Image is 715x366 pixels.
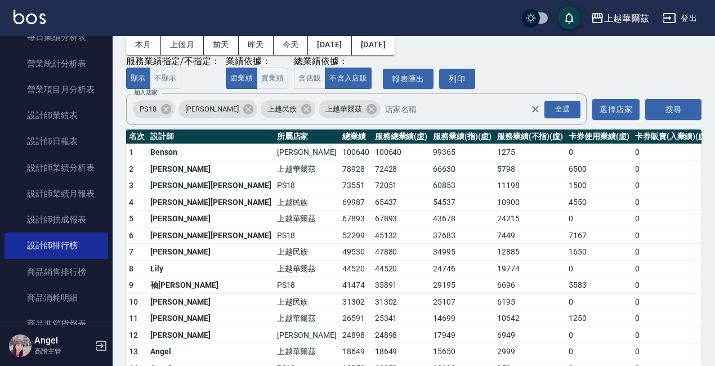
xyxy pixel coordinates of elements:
[148,277,274,294] td: 袖[PERSON_NAME]
[148,160,274,177] td: [PERSON_NAME]
[339,227,372,244] td: 52299
[5,207,108,233] a: 設計師抽成報表
[129,331,138,340] span: 12
[339,160,372,177] td: 78928
[129,247,133,256] span: 7
[372,244,431,261] td: 47880
[148,260,274,277] td: Lily
[178,100,257,118] div: [PERSON_NAME]
[133,100,175,118] div: PS18
[494,130,566,144] th: 服務業績(不指)(虛)
[5,181,108,207] a: 設計師業績月報表
[129,264,133,273] span: 8
[382,100,551,119] input: 店家名稱
[148,144,274,161] td: Benson
[339,194,372,211] td: 69987
[339,310,372,327] td: 26591
[14,10,46,24] img: Logo
[5,259,108,285] a: 商品銷售排行榜
[430,310,494,327] td: 14699
[494,260,566,277] td: 19774
[308,34,351,55] button: [DATE]
[528,101,543,117] button: Clear
[339,211,372,227] td: 67893
[439,69,475,90] button: 列印
[5,128,108,154] a: 設計師日報表
[294,56,377,68] div: 總業績依據：
[632,194,712,211] td: 0
[430,227,494,244] td: 37683
[274,310,339,327] td: 上越華爾茲
[372,260,431,277] td: 44520
[339,327,372,343] td: 24898
[494,160,566,177] td: 5798
[632,260,712,277] td: 0
[632,293,712,310] td: 0
[129,148,133,157] span: 1
[566,343,632,360] td: 0
[274,260,339,277] td: 上越華爾茲
[339,130,372,144] th: 總業績
[148,310,274,327] td: [PERSON_NAME]
[339,293,372,310] td: 31302
[566,244,632,261] td: 1650
[34,346,92,356] p: 高階主管
[372,293,431,310] td: 31302
[150,68,181,90] button: 不顯示
[430,177,494,194] td: 60853
[632,310,712,327] td: 0
[658,8,701,29] button: 登出
[178,104,245,115] span: [PERSON_NAME]
[339,277,372,294] td: 41474
[274,194,339,211] td: 上越民族
[339,144,372,161] td: 100640
[5,51,108,77] a: 營業統計分析表
[352,34,395,55] button: [DATE]
[372,327,431,343] td: 24898
[566,160,632,177] td: 6500
[430,144,494,161] td: 99365
[274,160,339,177] td: 上越華爾茲
[632,144,712,161] td: 0
[430,211,494,227] td: 43678
[274,211,339,227] td: 上越華爾茲
[148,327,274,343] td: [PERSON_NAME]
[148,293,274,310] td: [PERSON_NAME]
[319,104,369,115] span: 上越華爾茲
[566,130,632,144] th: 卡券使用業績(虛)
[558,7,580,29] button: save
[494,327,566,343] td: 6949
[372,160,431,177] td: 72428
[339,244,372,261] td: 49530
[566,227,632,244] td: 7167
[133,104,163,115] span: PS18
[430,260,494,277] td: 24746
[430,343,494,360] td: 15650
[632,227,712,244] td: 0
[566,144,632,161] td: 0
[632,160,712,177] td: 0
[274,244,339,261] td: 上越民族
[126,56,220,68] div: 服務業績指定/不指定：
[129,280,133,289] span: 9
[566,177,632,194] td: 1500
[274,343,339,360] td: 上越華爾茲
[294,68,325,90] button: 含店販
[148,194,274,211] td: [PERSON_NAME][PERSON_NAME]
[632,244,712,261] td: 0
[148,177,274,194] td: [PERSON_NAME][PERSON_NAME]
[274,227,339,244] td: PS18
[34,335,92,346] h5: Angel
[226,56,288,68] div: 業績依據：
[5,285,108,311] a: 商品消耗明細
[274,277,339,294] td: PS18
[494,211,566,227] td: 24215
[204,34,239,55] button: 前天
[226,68,257,90] button: 虛業績
[430,194,494,211] td: 54537
[339,260,372,277] td: 44520
[148,343,274,360] td: Angel
[274,34,309,55] button: 今天
[261,100,315,118] div: 上越民族
[134,88,158,97] label: 加入店家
